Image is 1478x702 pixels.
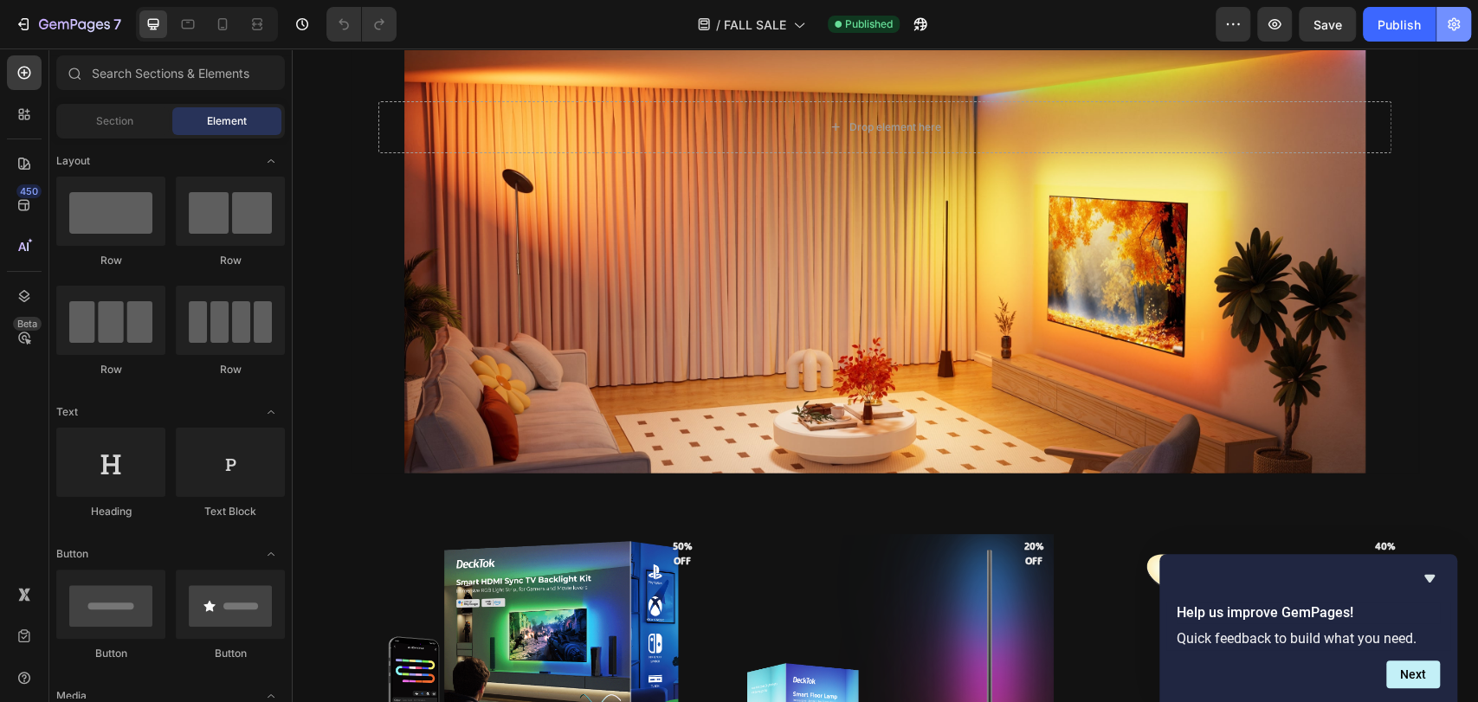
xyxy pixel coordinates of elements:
[56,362,165,377] div: Row
[371,484,410,526] pre: 50% off
[1313,17,1342,32] span: Save
[326,7,397,42] div: Undo/Redo
[56,404,78,420] span: Text
[724,16,786,34] span: FALL SALE
[1363,7,1436,42] button: Publish
[207,113,247,129] span: Element
[1073,484,1113,526] pre: 40% off
[176,504,285,519] div: Text Block
[56,55,285,90] input: Search Sections & Elements
[13,317,42,331] div: Beta
[1378,16,1421,34] div: Publish
[176,362,285,377] div: Row
[558,72,649,86] div: Drop element here
[1177,568,1440,688] div: Help us improve GemPages!
[113,14,121,35] p: 7
[56,153,90,169] span: Layout
[716,16,720,34] span: /
[292,48,1478,702] iframe: Design area
[845,16,893,32] span: Published
[1299,7,1356,42] button: Save
[96,113,133,129] span: Section
[176,253,285,268] div: Row
[56,646,165,661] div: Button
[257,540,285,568] span: Toggle open
[7,7,129,42] button: 7
[56,504,165,519] div: Heading
[16,184,42,198] div: 450
[1386,660,1440,688] button: Next question
[176,646,285,661] div: Button
[722,484,762,526] pre: 20% off
[257,147,285,175] span: Toggle open
[56,253,165,268] div: Row
[1177,630,1440,647] p: Quick feedback to build what you need.
[56,546,88,562] span: Button
[257,398,285,426] span: Toggle open
[1419,568,1440,589] button: Hide survey
[1177,602,1440,623] h2: Help us improve GemPages!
